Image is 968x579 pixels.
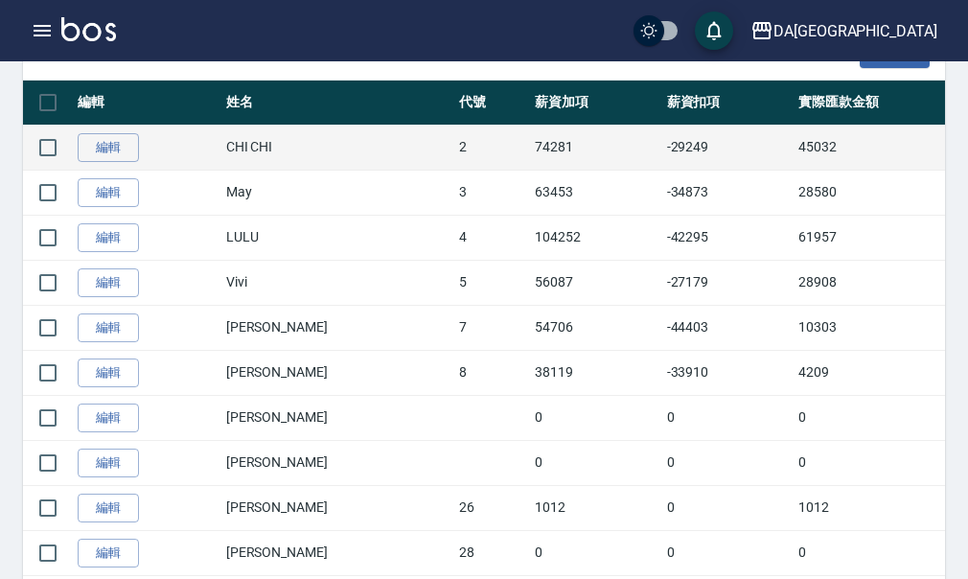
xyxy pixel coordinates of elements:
th: 薪資加項 [530,81,662,126]
td: 38119 [530,350,662,395]
button: save [695,12,733,50]
td: [PERSON_NAME] [221,485,454,530]
td: 3 [454,170,530,215]
td: -27179 [662,260,795,305]
td: -34873 [662,170,795,215]
a: 編輯 [78,268,139,298]
td: 28 [454,530,530,575]
td: 5 [454,260,530,305]
td: 0 [662,530,795,575]
img: Logo [61,17,116,41]
td: 4 [454,215,530,260]
td: 74281 [530,125,662,170]
td: 0 [662,440,795,485]
td: 56087 [530,260,662,305]
button: DA[GEOGRAPHIC_DATA] [743,12,945,51]
td: -42295 [662,215,795,260]
td: [PERSON_NAME] [221,440,454,485]
a: 編輯 [78,178,139,208]
td: CHI CHI [221,125,454,170]
td: Vivi [221,260,454,305]
td: May [221,170,454,215]
td: 1012 [530,485,662,530]
th: 薪資扣項 [662,81,795,126]
a: 編輯 [78,133,139,163]
a: 編輯 [78,404,139,433]
td: [PERSON_NAME] [221,395,454,440]
a: 編輯 [78,449,139,478]
td: LULU [221,215,454,260]
td: -29249 [662,125,795,170]
a: 編輯 [78,539,139,568]
td: [PERSON_NAME] [221,530,454,575]
td: 54706 [530,305,662,350]
td: 7 [454,305,530,350]
td: 0 [530,530,662,575]
a: 編輯 [78,313,139,343]
a: 編輯 [78,223,139,253]
td: 63453 [530,170,662,215]
th: 代號 [454,81,530,126]
a: 編輯 [78,494,139,523]
div: DA[GEOGRAPHIC_DATA] [773,19,937,43]
td: 104252 [530,215,662,260]
td: 0 [662,485,795,530]
td: 26 [454,485,530,530]
td: -44403 [662,305,795,350]
th: 編輯 [73,81,221,126]
td: 8 [454,350,530,395]
td: 0 [530,395,662,440]
td: [PERSON_NAME] [221,350,454,395]
td: -33910 [662,350,795,395]
td: 0 [662,395,795,440]
th: 姓名 [221,81,454,126]
td: 0 [530,440,662,485]
td: [PERSON_NAME] [221,305,454,350]
a: 編輯 [78,359,139,388]
td: 2 [454,125,530,170]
